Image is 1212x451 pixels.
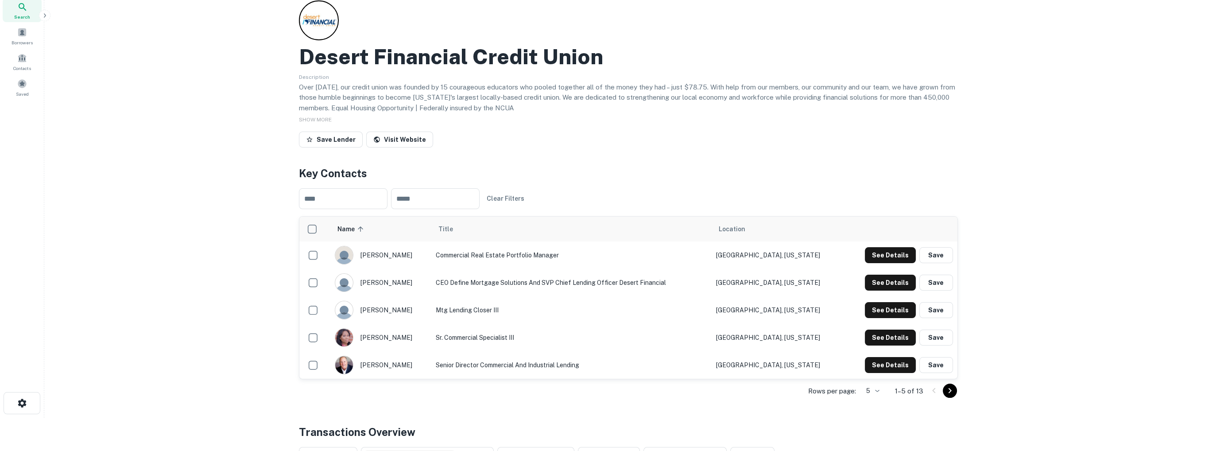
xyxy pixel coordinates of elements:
button: See Details [865,302,916,318]
button: Save [919,275,953,291]
th: Title [431,217,711,241]
td: [GEOGRAPHIC_DATA], [US_STATE] [711,296,844,324]
th: Name [330,217,431,241]
td: [GEOGRAPHIC_DATA], [US_STATE] [711,269,844,296]
a: Saved [3,75,42,99]
button: Go to next page [943,384,957,398]
span: Location [718,224,745,234]
button: Save [919,247,953,263]
p: Rows per page: [808,386,856,397]
span: SHOW MORE [299,117,332,123]
h2: Desert Financial Credit Union [299,44,603,70]
button: See Details [865,330,916,346]
td: Sr. Commercial Specialist III [431,324,711,351]
div: scrollable content [299,217,957,379]
div: [PERSON_NAME] [335,246,427,264]
button: See Details [865,357,916,373]
button: Save [919,302,953,318]
button: Save [919,330,953,346]
button: Save Lender [299,132,363,148]
div: [PERSON_NAME] [335,356,427,374]
button: Clear Filters [483,191,528,206]
span: Search [14,13,30,20]
td: [GEOGRAPHIC_DATA], [US_STATE] [711,351,844,379]
h4: Transactions Overview [299,424,415,440]
div: [PERSON_NAME] [335,328,427,347]
img: 9c8pery4andzj6ohjkjp54ma2 [335,301,353,319]
a: Visit Website [366,132,433,148]
span: Borrowers [12,39,33,46]
p: 1–5 of 13 [895,386,923,397]
span: Name [337,224,366,234]
img: 1575599492495 [335,329,353,346]
a: Borrowers [3,24,42,48]
span: Title [438,224,465,234]
span: Description [299,74,329,80]
span: Saved [16,90,29,97]
button: See Details [865,247,916,263]
div: 5 [860,385,881,397]
img: 1569948309575 [335,356,353,374]
span: Contacts [13,65,31,72]
iframe: Chat Widget [1168,380,1212,423]
td: Senior Director Commercial and Industrial Lending [431,351,711,379]
p: Over [DATE], our credit union was founded by 15 courageous educators who pooled together all of t... [299,82,958,113]
td: [GEOGRAPHIC_DATA], [US_STATE] [711,241,844,269]
img: 9c8pery4andzj6ohjkjp54ma2 [335,274,353,292]
img: 1c5u578iilxfi4m4dvc4q810q [335,246,353,264]
button: Save [919,357,953,373]
th: Location [711,217,844,241]
td: Mtg Lending Closer III [431,296,711,324]
h4: Key Contacts [299,165,958,181]
button: See Details [865,275,916,291]
td: [GEOGRAPHIC_DATA], [US_STATE] [711,324,844,351]
td: Commercial Real Estate Portfolio Manager [431,241,711,269]
div: [PERSON_NAME] [335,273,427,292]
div: [PERSON_NAME] [335,301,427,319]
td: CEO Define Mortgage Solutions and SVP Chief Lending Officer Desert Financial [431,269,711,296]
a: Contacts [3,50,42,74]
